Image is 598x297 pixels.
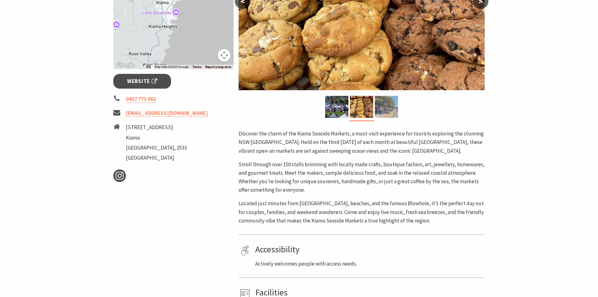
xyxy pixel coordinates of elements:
[146,65,151,69] button: Keyboard shortcuts
[375,96,398,118] img: market photo
[239,199,485,225] p: Located just minutes from [GEOGRAPHIC_DATA], beaches, and the famous Blowhole, it’s the perfect d...
[350,96,373,118] img: Market ptoduce
[126,144,187,152] li: [GEOGRAPHIC_DATA], 2533
[255,244,482,255] h4: Accessibility
[325,96,348,118] img: Kiama Seaside Market
[127,77,157,85] span: Website
[154,65,189,69] span: Map data ©2025 Google
[115,61,136,69] a: Open this area in Google Maps (opens a new window)
[115,61,136,69] img: Google
[255,260,482,268] p: Actively welcomes people with access needs.
[192,65,202,69] a: Terms (opens in new tab)
[239,129,485,155] p: Discover the charm of the Kiama Seaside Markets, a must-visit experience for tourists exploring t...
[218,49,230,62] button: Map camera controls
[126,123,187,132] li: [STREET_ADDRESS]
[113,74,171,89] a: Website
[205,65,232,69] a: Report a map error
[126,154,187,162] li: [GEOGRAPHIC_DATA]
[126,110,208,117] a: [EMAIL_ADDRESS][DOMAIN_NAME]
[126,96,156,103] a: 0457 773 063
[126,134,187,142] li: Kiama
[239,160,485,195] p: Stroll through over 150 stalls brimming with locally made crafts, boutique fashion, art, jeweller...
